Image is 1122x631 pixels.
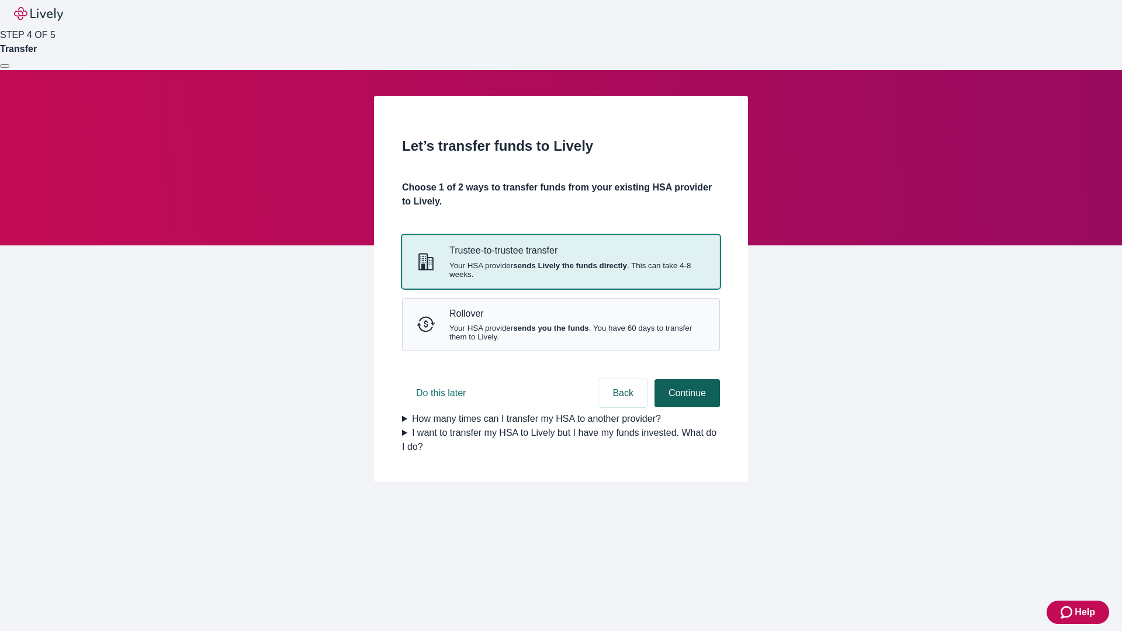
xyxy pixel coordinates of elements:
button: Continue [654,379,720,407]
h2: Let’s transfer funds to Lively [402,136,720,157]
summary: How many times can I transfer my HSA to another provider? [402,412,720,426]
button: Back [598,379,647,407]
span: Your HSA provider . This can take 4-8 weeks. [449,261,705,279]
svg: Zendesk support icon [1061,605,1075,619]
strong: sends you the funds [513,324,589,332]
button: RolloverRolloverYour HSA providersends you the funds. You have 60 days to transfer them to Lively. [403,299,719,351]
p: Rollover [449,308,705,319]
span: Your HSA provider . You have 60 days to transfer them to Lively. [449,324,705,341]
strong: sends Lively the funds directly [513,261,627,270]
h4: Choose 1 of 2 ways to transfer funds from your existing HSA provider to Lively. [402,181,720,209]
svg: Trustee-to-trustee [417,252,435,271]
svg: Rollover [417,315,435,334]
span: Help [1075,605,1095,619]
img: Lively [14,7,63,21]
p: Trustee-to-trustee transfer [449,245,705,256]
button: Trustee-to-trusteeTrustee-to-trustee transferYour HSA providersends Lively the funds directly. Th... [403,235,719,287]
summary: I want to transfer my HSA to Lively but I have my funds invested. What do I do? [402,426,720,454]
button: Do this later [402,379,480,407]
button: Zendesk support iconHelp [1047,601,1109,624]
